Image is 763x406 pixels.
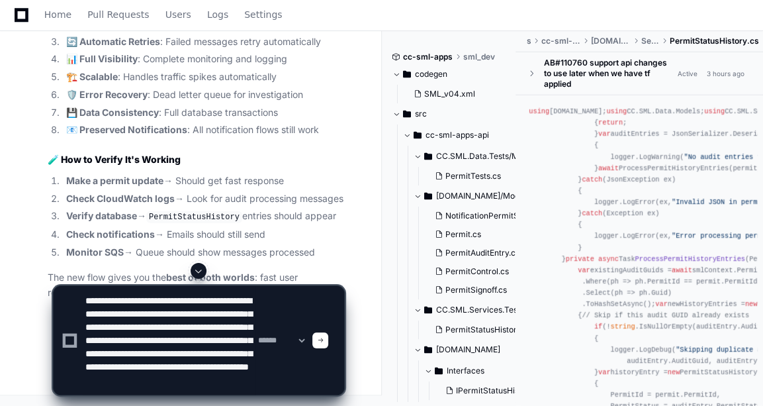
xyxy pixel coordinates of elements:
strong: Verify database [66,210,137,221]
span: var [598,130,610,138]
span: using [704,107,725,115]
span: cc-sml-apps-api [541,36,580,46]
span: sml_dev [463,52,495,62]
span: Active [674,67,701,79]
li: : Failed messages retry automatically [62,34,344,50]
svg: Directory [403,106,411,122]
span: SML_v04.xml [424,89,475,99]
button: SML_v04.xml [408,85,498,103]
li: : Dead letter queue for investigation [62,87,344,103]
strong: Monitor SQS [66,246,124,258]
span: Permit.cs [445,229,481,240]
button: PermitTests.cs [429,167,519,185]
span: using [529,107,549,115]
svg: Directory [424,148,432,164]
span: Pull Requests [87,11,149,19]
button: [DOMAIN_NAME]/Models [414,185,527,207]
li: → Queue should show messages processed [62,245,344,260]
span: src [526,36,531,46]
span: Services [641,36,659,46]
li: : All notification flows still work [62,123,344,138]
span: Logs [207,11,228,19]
svg: Directory [424,188,432,204]
strong: 🧪 How to Verify It's Working [48,154,181,165]
span: catch [582,209,602,217]
span: [DOMAIN_NAME] [591,36,631,46]
svg: Directory [414,127,422,143]
span: ProcessPermitHistoryEntries [635,254,745,262]
li: → Look for audit processing messages [62,191,344,207]
strong: 🏗️ Scalable [66,71,118,82]
span: using [606,107,627,115]
span: async [598,254,619,262]
span: Users [165,11,191,19]
strong: 🛡️ Error Recovery [66,89,148,100]
span: NotificationPermitStatus.cs [445,211,548,221]
li: : Complete monitoring and logging [62,52,344,67]
button: Permit.cs [429,225,530,244]
span: src [415,109,427,119]
strong: 📊 Full Visibility [66,53,138,64]
li: : Handles traffic spikes automatically [62,70,344,85]
span: PermitAuditEntry.cs [445,248,519,258]
strong: 📧 Preserved Notifications [66,124,187,135]
strong: 🔄 Automatic Retries [66,36,160,47]
strong: 💾 Data Consistency [66,107,159,118]
svg: Directory [403,66,411,82]
li: → Should get fast response [62,174,344,189]
strong: Make a permit update [66,175,163,186]
span: await [598,164,619,172]
span: catch [582,176,602,183]
li: → Emails should still send [62,227,344,242]
button: CC.SML.Data.Tests/Models [414,146,527,167]
button: codegen [392,64,506,85]
button: src [392,103,506,125]
span: Home [44,11,71,19]
button: NotificationPermitStatus.cs [429,207,530,225]
li: → entries should appear [62,209,344,225]
strong: Check CloudWatch logs [66,193,175,204]
div: AB#110760 support api changes to use later when we have tf applied [543,58,674,89]
code: PermitStatusHistory [146,211,242,223]
span: PermitStatusHistory.cs [670,36,759,46]
strong: Check notifications [66,228,155,240]
span: Settings [244,11,282,19]
li: : Full database transactions [62,105,344,121]
button: PermitControl.cs [429,262,530,281]
button: PermitAuditEntry.cs [429,244,530,262]
span: [DOMAIN_NAME]/Models [436,191,527,201]
span: return [598,119,623,127]
span: private [566,254,594,262]
div: 3 hours ago [707,68,744,78]
button: cc-sml-apps-api [403,125,517,146]
span: cc-sml-apps [403,52,453,62]
span: codegen [415,69,447,79]
span: cc-sml-apps-api [426,130,489,140]
span: PermitTests.cs [445,171,501,181]
span: CC.SML.Data.Tests/Models [436,151,527,162]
